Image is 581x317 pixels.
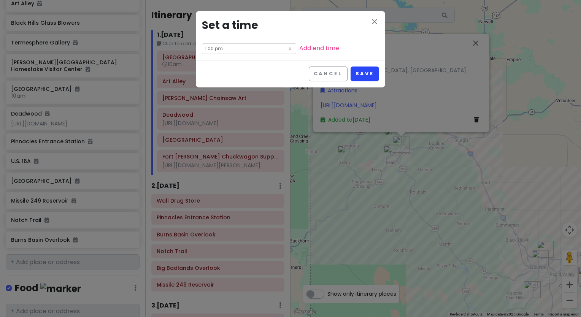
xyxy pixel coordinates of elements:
[202,17,379,34] h3: Set a time
[286,44,294,52] a: clear
[202,43,296,54] input: Start time
[351,67,379,81] button: Save
[309,67,348,81] button: Cancel
[299,44,339,52] a: Add end time
[370,17,379,28] button: Close
[370,17,379,26] i: close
